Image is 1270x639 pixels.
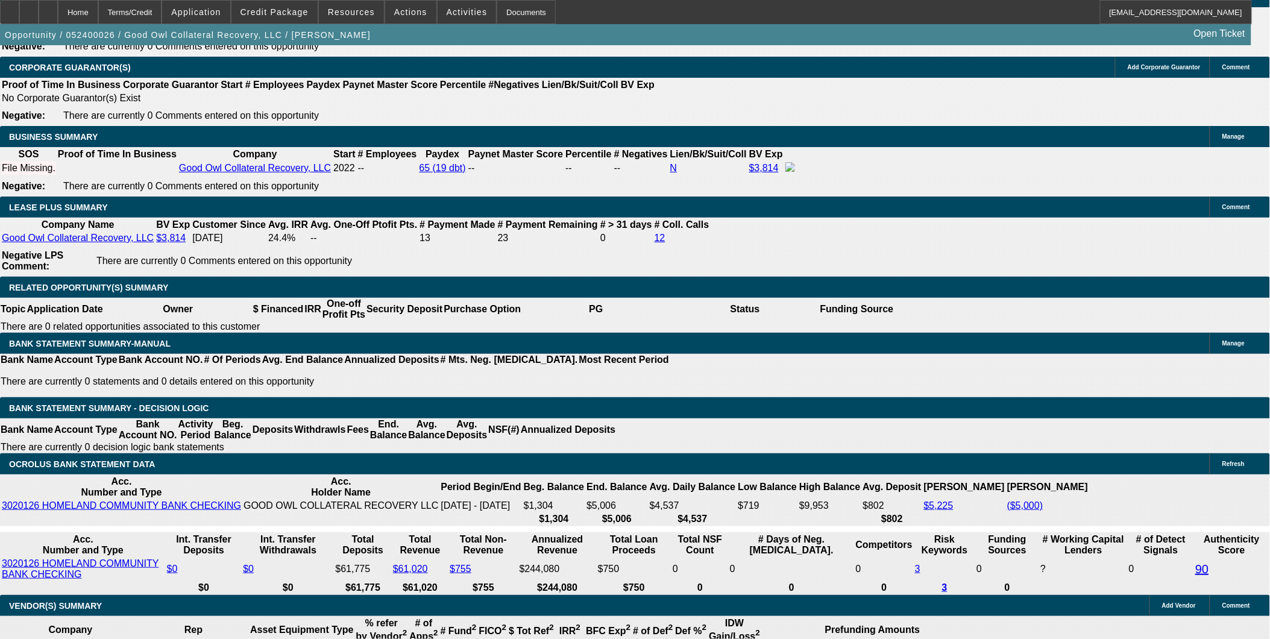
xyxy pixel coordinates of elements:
span: Comment [1222,204,1250,210]
b: Corporate Guarantor [123,80,218,90]
th: Int. Transfer Withdrawals [242,534,333,556]
button: Credit Package [231,1,318,24]
a: $3,814 [749,163,779,173]
a: N [670,163,677,173]
th: $4,537 [649,513,737,525]
span: Resources [328,7,375,17]
a: $3,814 [156,233,186,243]
th: Competitors [855,534,913,556]
th: Account Type [54,354,118,366]
b: Rep [184,625,203,635]
span: -- [358,163,365,173]
b: Start [333,149,355,159]
th: $802 [863,513,922,525]
span: Opportunity / 052400026 / Good Owl Collateral Recovery, LLC / [PERSON_NAME] [5,30,371,40]
a: 3020126 HOMELAND COMMUNITY BANK CHECKING [2,500,241,511]
td: 0 [855,558,913,581]
b: Percentile [440,80,486,90]
span: Manage [1222,340,1245,347]
a: 3 [942,582,948,593]
th: Low Balance [737,476,797,499]
th: Owner [104,298,253,321]
sup: 2 [403,629,407,638]
p: There are currently 0 statements and 0 details entered on this opportunity [1,376,669,387]
th: Avg. Daily Balance [649,476,737,499]
b: Start [221,80,242,90]
b: # Coll. Calls [655,219,709,230]
b: Paydex [426,149,459,159]
th: $750 [597,582,671,594]
td: [DATE] - [DATE] [441,500,522,512]
a: 3 [915,564,920,574]
td: -- [310,232,418,244]
th: Authenticity Score [1195,534,1269,556]
b: # Payment Made [420,219,495,230]
td: [DATE] [192,232,266,244]
span: Activities [447,7,488,17]
th: Most Recent Period [579,354,670,366]
b: # Negatives [614,149,668,159]
a: ($5,000) [1007,500,1043,511]
span: There are currently 0 Comments entered on this opportunity [63,181,319,191]
b: Avg. IRR [268,219,308,230]
th: [PERSON_NAME] [1007,476,1089,499]
td: $750 [597,558,671,581]
b: Avg. One-Off Ptofit Pts. [310,219,417,230]
img: facebook-icon.png [785,162,795,172]
div: File Missing. [2,163,55,174]
th: Annualized Deposits [344,354,439,366]
b: BV Exp [156,219,190,230]
th: # Of Periods [204,354,262,366]
b: BFC Exp [586,626,630,636]
b: # Payment Remaining [498,219,598,230]
th: [PERSON_NAME] [923,476,1005,499]
th: $0 [242,582,333,594]
th: Total Non-Revenue [449,534,517,556]
td: $719 [737,500,797,512]
th: $5,006 [586,513,647,525]
button: Resources [319,1,384,24]
span: RELATED OPPORTUNITY(S) SUMMARY [9,283,168,292]
th: $ Financed [253,298,304,321]
b: Lien/Bk/Suit/Coll [542,80,618,90]
span: BUSINESS SUMMARY [9,132,98,142]
th: Avg. Deposit [863,476,922,499]
span: BANK STATEMENT SUMMARY-MANUAL [9,339,171,348]
a: Good Owl Collateral Recovery, LLC [179,163,331,173]
b: IRR [559,626,580,636]
th: # Working Capital Lenders [1040,534,1127,556]
b: # Employees [245,80,304,90]
b: FICO [479,626,507,636]
th: Risk Keywords [914,534,975,556]
sup: 2 [668,623,673,632]
th: Avg. End Balance [262,354,344,366]
th: Total Deposits [335,534,391,556]
span: There are currently 0 Comments entered on this opportunity [63,110,319,121]
b: Negative: [2,181,45,191]
button: Activities [438,1,497,24]
td: 24.4% [268,232,309,244]
th: Fees [347,418,369,441]
span: OCROLUS BANK STATEMENT DATA [9,459,155,469]
th: Total Revenue [392,534,448,556]
span: VENDOR(S) SUMMARY [9,601,102,611]
a: 65 (19 dbt) [420,163,466,173]
button: Application [162,1,230,24]
span: Credit Package [240,7,309,17]
th: Bank Account NO. [118,418,178,441]
th: 0 [976,582,1039,594]
th: Bank Account NO. [118,354,204,366]
a: Open Ticket [1189,24,1250,44]
th: $61,020 [392,582,448,594]
th: Acc. Number and Type [1,534,165,556]
sup: 2 [433,629,438,638]
th: Avg. Deposits [446,418,488,441]
b: Asset Equipment Type [250,625,353,635]
th: Acc. Number and Type [1,476,242,499]
div: -- [565,163,611,174]
span: Actions [394,7,427,17]
b: Paydex [307,80,341,90]
th: Proof of Time In Business [1,79,121,91]
th: Activity Period [178,418,214,441]
th: $1,304 [523,513,585,525]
